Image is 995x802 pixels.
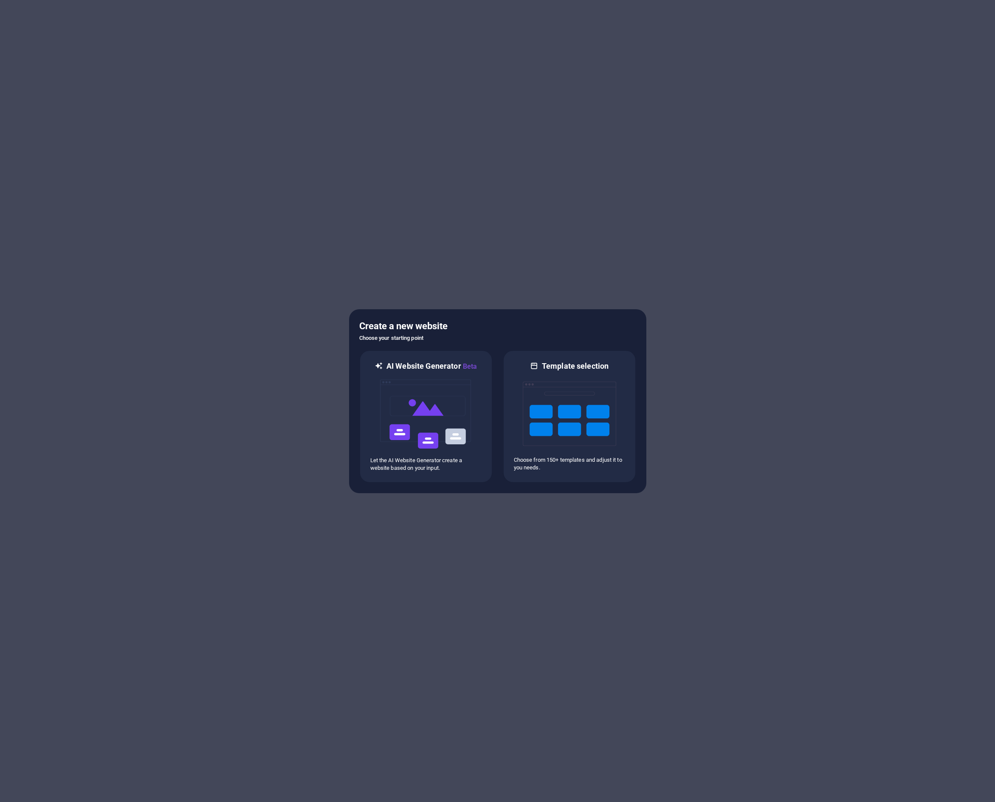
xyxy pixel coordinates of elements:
[514,456,625,472] p: Choose from 150+ templates and adjust it to you needs.
[503,350,636,483] div: Template selectionChoose from 150+ templates and adjust it to you needs.
[359,319,636,333] h5: Create a new website
[370,457,482,472] p: Let the AI Website Generator create a website based on your input.
[359,333,636,343] h6: Choose your starting point
[379,372,473,457] img: ai
[359,350,493,483] div: AI Website GeneratorBetaaiLet the AI Website Generator create a website based on your input.
[542,361,609,371] h6: Template selection
[461,362,477,370] span: Beta
[386,361,477,372] h6: AI Website Generator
